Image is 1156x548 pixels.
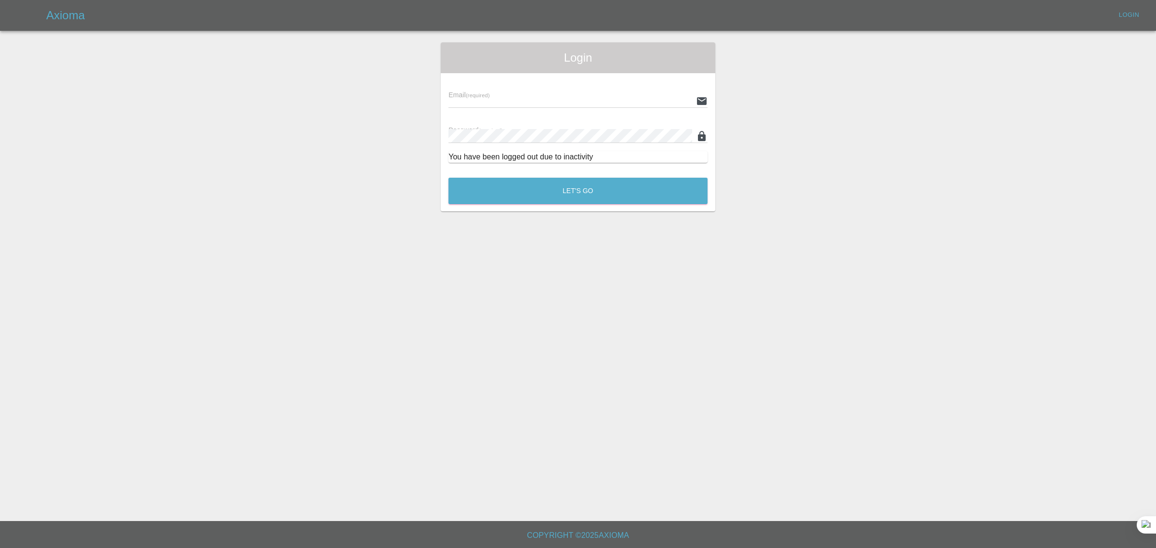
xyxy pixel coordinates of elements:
small: (required) [466,92,490,98]
a: Login [1114,8,1144,23]
span: Password [448,126,502,134]
h6: Copyright © 2025 Axioma [8,529,1148,542]
small: (required) [479,128,503,133]
h5: Axioma [46,8,85,23]
span: Login [448,50,708,65]
span: Email [448,91,489,99]
div: You have been logged out due to inactivity [448,151,708,163]
button: Let's Go [448,178,708,204]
